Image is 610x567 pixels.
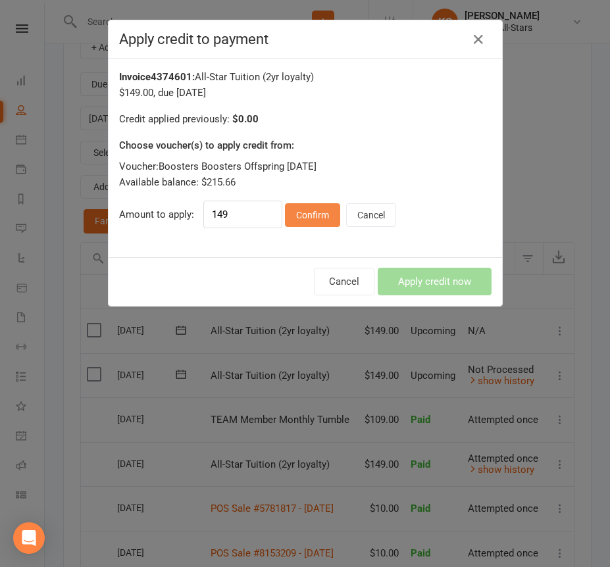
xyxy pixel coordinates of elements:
div: Amount to apply: [119,201,492,228]
strong: $0.00 [232,113,259,125]
div: Voucher: Boosters Boosters Offspring [DATE] [119,159,492,174]
div: Available balance: $215.66 [119,174,492,190]
div: Credit applied previously: [119,111,492,127]
div: Open Intercom Messenger [13,522,45,554]
div: All-Star Tuition (2yr loyalty) $149.00 , due [DATE] [119,69,492,101]
a: Close [468,29,489,50]
strong: Invoice 4374601 : [119,71,195,83]
h4: Apply credit to payment [119,31,492,47]
button: Cancel [346,203,396,227]
button: Cancel [314,268,374,295]
button: Confirm [285,203,340,227]
label: Choose voucher(s) to apply credit from: [119,137,294,153]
